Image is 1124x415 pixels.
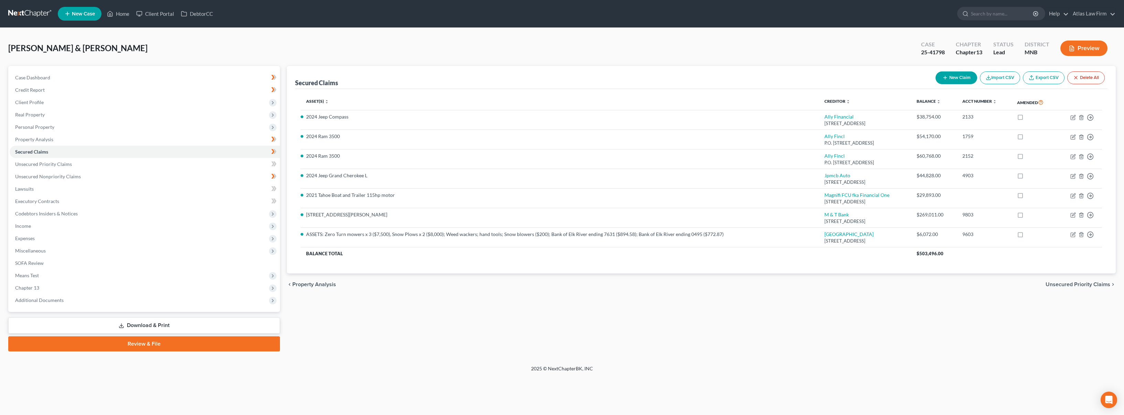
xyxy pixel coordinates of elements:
a: SOFA Review [10,257,280,269]
span: Unsecured Priority Claims [1046,282,1110,287]
a: Magnifi FCU fka Financial One [824,192,889,198]
a: Ally Fincl [824,133,845,139]
span: SOFA Review [15,260,44,266]
div: 9603 [962,231,1006,238]
span: Client Profile [15,99,44,105]
a: Asset(s) unfold_more [306,99,329,104]
button: New Claim [936,71,977,84]
a: Home [104,8,133,20]
div: 25-41798 [921,48,945,56]
span: Unsecured Nonpriority Claims [15,173,81,179]
div: $29,893.00 [917,192,951,199]
a: Creditor unfold_more [824,99,850,104]
a: [GEOGRAPHIC_DATA] [824,231,874,237]
div: Case [921,41,945,48]
span: Credit Report [15,87,45,93]
div: 9803 [962,211,1006,218]
li: 2021 Tahoe Boat and Trailer 115hp motor [306,192,813,199]
div: $38,754.00 [917,113,951,120]
a: Ally Financial [824,114,854,120]
i: chevron_right [1110,282,1116,287]
div: $6,072.00 [917,231,951,238]
input: Search by name... [971,7,1034,20]
span: Miscellaneous [15,248,46,254]
span: Chapter 13 [15,285,39,291]
span: [PERSON_NAME] & [PERSON_NAME] [8,43,148,53]
div: [STREET_ADDRESS] [824,238,905,244]
span: Expenses [15,235,35,241]
div: Chapter [956,41,982,48]
i: unfold_more [937,100,941,104]
li: 2024 Jeep Grand Cherokee L [306,172,813,179]
button: chevron_left Property Analysis [287,282,336,287]
div: Chapter [956,48,982,56]
span: Personal Property [15,124,54,130]
span: Income [15,223,31,229]
div: MNB [1025,48,1049,56]
span: Real Property [15,112,45,117]
span: Codebtors Insiders & Notices [15,211,78,216]
button: Unsecured Priority Claims chevron_right [1046,282,1116,287]
div: Secured Claims [295,79,338,87]
a: M & T Bank [824,212,849,217]
div: District [1025,41,1049,48]
i: unfold_more [325,100,329,104]
a: Client Portal [133,8,177,20]
a: Export CSV [1023,71,1064,84]
div: 2152 [962,153,1006,159]
a: Jpmcb Auto [824,172,850,178]
span: Additional Documents [15,297,64,303]
i: unfold_more [993,100,997,104]
div: $60,768.00 [917,153,951,159]
div: 4903 [962,172,1006,179]
button: Delete All [1067,71,1105,84]
div: P.O. [STREET_ADDRESS] [824,140,905,146]
th: Amended [1012,94,1057,110]
div: [STREET_ADDRESS] [824,218,905,225]
div: 2133 [962,113,1006,120]
span: Property Analysis [292,282,336,287]
a: Atlas Law Firm [1069,8,1115,20]
i: chevron_left [287,282,292,287]
div: $54,170.00 [917,133,951,140]
span: New Case [72,11,95,16]
div: $269,011.00 [917,211,951,218]
a: Help [1046,8,1069,20]
a: DebtorCC [177,8,216,20]
a: Acct Number unfold_more [962,99,997,104]
li: ASSETS: Zero Turn mowers x 3 ($7,500), Snow Plows x 2 ($8,000); Weed wackers; hand tools; Snow bl... [306,231,813,238]
span: Unsecured Priority Claims [15,161,72,167]
a: Property Analysis [10,133,280,146]
span: Property Analysis [15,136,53,142]
a: Unsecured Priority Claims [10,158,280,170]
a: Credit Report [10,84,280,96]
a: Secured Claims [10,146,280,158]
div: Status [993,41,1014,48]
div: Open Intercom Messenger [1101,392,1117,408]
div: Lead [993,48,1014,56]
a: Ally Fincl [824,153,845,159]
a: Case Dashboard [10,71,280,84]
span: Lawsuits [15,186,34,192]
span: $503,496.00 [917,251,943,256]
button: Import CSV [980,71,1020,84]
li: 2024 Ram 3500 [306,133,813,140]
div: 1759 [962,133,1006,140]
a: Executory Contracts [10,195,280,207]
span: Means Test [15,272,39,278]
a: Review & File [8,336,280,351]
div: 2025 © NextChapterBK, INC [366,365,758,378]
div: $44,828.00 [917,172,951,179]
th: Balance Total [301,247,911,260]
a: Unsecured Nonpriority Claims [10,170,280,183]
div: [STREET_ADDRESS] [824,199,905,205]
li: 2024 Jeep Compass [306,113,813,120]
a: Download & Print [8,317,280,334]
button: Preview [1060,41,1107,56]
a: Balance unfold_more [917,99,941,104]
a: Lawsuits [10,183,280,195]
span: 13 [976,49,982,55]
div: P.O. [STREET_ADDRESS] [824,159,905,166]
i: unfold_more [846,100,850,104]
li: [STREET_ADDRESS][PERSON_NAME] [306,211,813,218]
